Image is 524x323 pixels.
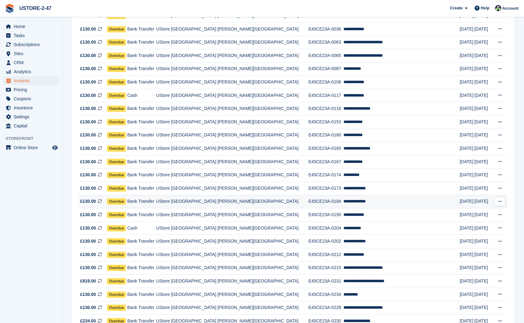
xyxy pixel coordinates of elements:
[3,85,59,94] a: menu
[80,132,96,138] span: £130.00
[460,261,474,275] td: [DATE]
[460,102,474,116] td: [DATE]
[14,85,51,94] span: Pricing
[156,22,309,36] td: UStore [GEOGRAPHIC_DATA] [PERSON_NAME][GEOGRAPHIC_DATA]
[156,288,309,301] td: UStore [GEOGRAPHIC_DATA] [PERSON_NAME][GEOGRAPHIC_DATA]
[460,76,474,89] td: [DATE]
[156,116,309,129] td: UStore [GEOGRAPHIC_DATA] [PERSON_NAME][GEOGRAPHIC_DATA]
[80,52,96,59] span: £130.00
[156,195,309,208] td: UStore [GEOGRAPHIC_DATA] [PERSON_NAME][GEOGRAPHIC_DATA]
[127,62,156,76] td: Bank Transfer
[14,143,51,152] span: Online Store
[308,102,343,116] td: E45CE23A-0116
[14,103,51,112] span: Insurance
[107,212,126,218] span: Overdue
[127,261,156,275] td: Bank Transfer
[6,135,62,142] span: Storefront
[156,76,309,89] td: UStore [GEOGRAPHIC_DATA] [PERSON_NAME][GEOGRAPHIC_DATA]
[107,53,126,59] span: Overdue
[127,49,156,63] td: Bank Transfer
[127,275,156,288] td: Bank Transfer
[107,238,126,245] span: Overdue
[474,129,493,142] td: [DATE]
[107,265,126,271] span: Overdue
[107,198,126,205] span: Overdue
[308,62,343,76] td: E45CE23A-0087
[80,172,96,178] span: £130.00
[156,36,309,49] td: UStore [GEOGRAPHIC_DATA] [PERSON_NAME][GEOGRAPHIC_DATA]
[460,62,474,76] td: [DATE]
[308,288,343,301] td: E45CE23A-0234
[495,5,501,11] img: Kelly Donaldson
[127,195,156,208] td: Bank Transfer
[474,49,493,63] td: [DATE]
[460,288,474,301] td: [DATE]
[460,49,474,63] td: [DATE]
[127,102,156,116] td: Bank Transfer
[156,155,309,169] td: UStore [GEOGRAPHIC_DATA] [PERSON_NAME][GEOGRAPHIC_DATA]
[127,182,156,195] td: Bank Transfer
[80,211,96,218] span: £130.00
[474,102,493,116] td: [DATE]
[450,5,462,11] span: Create
[474,288,493,301] td: [DATE]
[127,288,156,301] td: Bank Transfer
[127,221,156,235] td: Cash
[14,67,51,76] span: Analytics
[107,305,126,311] span: Overdue
[460,116,474,129] td: [DATE]
[14,40,51,49] span: Subscriptions
[156,235,309,248] td: UStore [GEOGRAPHIC_DATA] [PERSON_NAME][GEOGRAPHIC_DATA]
[80,251,96,258] span: £130.00
[80,198,96,205] span: £130.00
[3,103,59,112] a: menu
[80,225,96,231] span: £130.00
[127,89,156,102] td: Cash
[3,67,59,76] a: menu
[80,145,96,152] span: £130.00
[80,238,96,245] span: £130.00
[107,225,126,231] span: Overdue
[127,142,156,155] td: Bank Transfer
[156,208,309,222] td: UStore [GEOGRAPHIC_DATA] [PERSON_NAME][GEOGRAPHIC_DATA]
[308,155,343,169] td: E45CE23A-0167
[156,129,309,142] td: UStore [GEOGRAPHIC_DATA] [PERSON_NAME][GEOGRAPHIC_DATA]
[460,182,474,195] td: [DATE]
[460,275,474,288] td: [DATE]
[14,112,51,121] span: Settings
[127,76,156,89] td: Bank Transfer
[460,221,474,235] td: [DATE]
[3,49,59,58] a: menu
[3,22,59,31] a: menu
[474,182,493,195] td: [DATE]
[127,208,156,222] td: Bank Transfer
[107,93,126,99] span: Overdue
[460,142,474,155] td: [DATE]
[308,169,343,182] td: E45CE23A-0174
[474,301,493,315] td: [DATE]
[460,129,474,142] td: [DATE]
[156,89,309,102] td: UStore [GEOGRAPHIC_DATA] [PERSON_NAME][GEOGRAPHIC_DATA]
[107,159,126,165] span: Overdue
[3,40,59,49] a: menu
[127,22,156,36] td: Bank Transfer
[308,129,343,142] td: E45CE23A-0160
[107,106,126,112] span: Overdue
[474,221,493,235] td: [DATE]
[80,304,96,311] span: £130.00
[460,36,474,49] td: [DATE]
[14,49,51,58] span: Sites
[3,31,59,40] a: menu
[474,235,493,248] td: [DATE]
[51,144,59,151] a: Preview store
[107,185,126,192] span: Overdue
[3,58,59,67] a: menu
[308,261,343,275] td: E45CE23A-0215
[156,62,309,76] td: UStore [GEOGRAPHIC_DATA] [PERSON_NAME][GEOGRAPHIC_DATA]
[308,275,343,288] td: E45CE23A-0231
[156,182,309,195] td: UStore [GEOGRAPHIC_DATA] [PERSON_NAME][GEOGRAPHIC_DATA]
[80,39,96,45] span: £130.00
[127,169,156,182] td: Bank Transfer
[127,301,156,315] td: Bank Transfer
[127,36,156,49] td: Bank Transfer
